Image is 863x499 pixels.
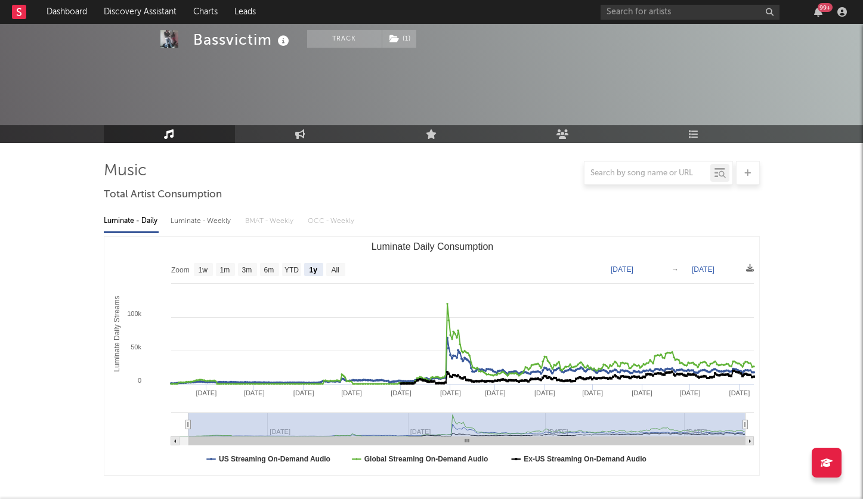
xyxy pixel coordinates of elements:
button: Track [307,30,382,48]
text: [DATE] [729,389,750,396]
div: Luminate - Daily [104,211,159,231]
text: 3m [242,266,252,274]
text: [DATE] [391,389,412,396]
text: [DATE] [534,389,555,396]
text: Global Streaming On-Demand Audio [364,455,488,463]
span: ( 1 ) [382,30,417,48]
text: [DATE] [243,389,264,396]
text: [DATE] [679,389,700,396]
text: YTD [284,266,298,274]
text: [DATE] [692,265,714,274]
text: [DATE] [293,389,314,396]
div: 99 + [818,3,833,12]
text: All [331,266,339,274]
text: Luminate Daily Streams [112,296,120,371]
text: → [672,265,679,274]
button: 99+ [814,7,822,17]
text: [DATE] [582,389,603,396]
input: Search for artists [601,5,780,20]
span: Total Artist Consumption [104,188,222,202]
text: 50k [131,343,141,351]
text: [DATE] [440,389,461,396]
text: US Streaming On-Demand Audio [219,455,330,463]
div: Bassvictim [193,30,292,49]
text: 100k [127,310,141,317]
text: [DATE] [485,389,506,396]
text: [DATE] [632,389,652,396]
text: 1m [219,266,230,274]
text: 6m [264,266,274,274]
text: 1w [198,266,208,274]
input: Search by song name or URL [584,169,710,178]
svg: Luminate Daily Consumption [104,237,760,475]
text: 0 [137,377,141,384]
text: [DATE] [611,265,633,274]
button: (1) [382,30,416,48]
div: Luminate - Weekly [171,211,233,231]
text: 1y [309,266,317,274]
text: [DATE] [196,389,216,396]
text: [DATE] [341,389,362,396]
text: Zoom [171,266,190,274]
text: Luminate Daily Consumption [371,241,493,252]
text: Ex-US Streaming On-Demand Audio [524,455,647,463]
